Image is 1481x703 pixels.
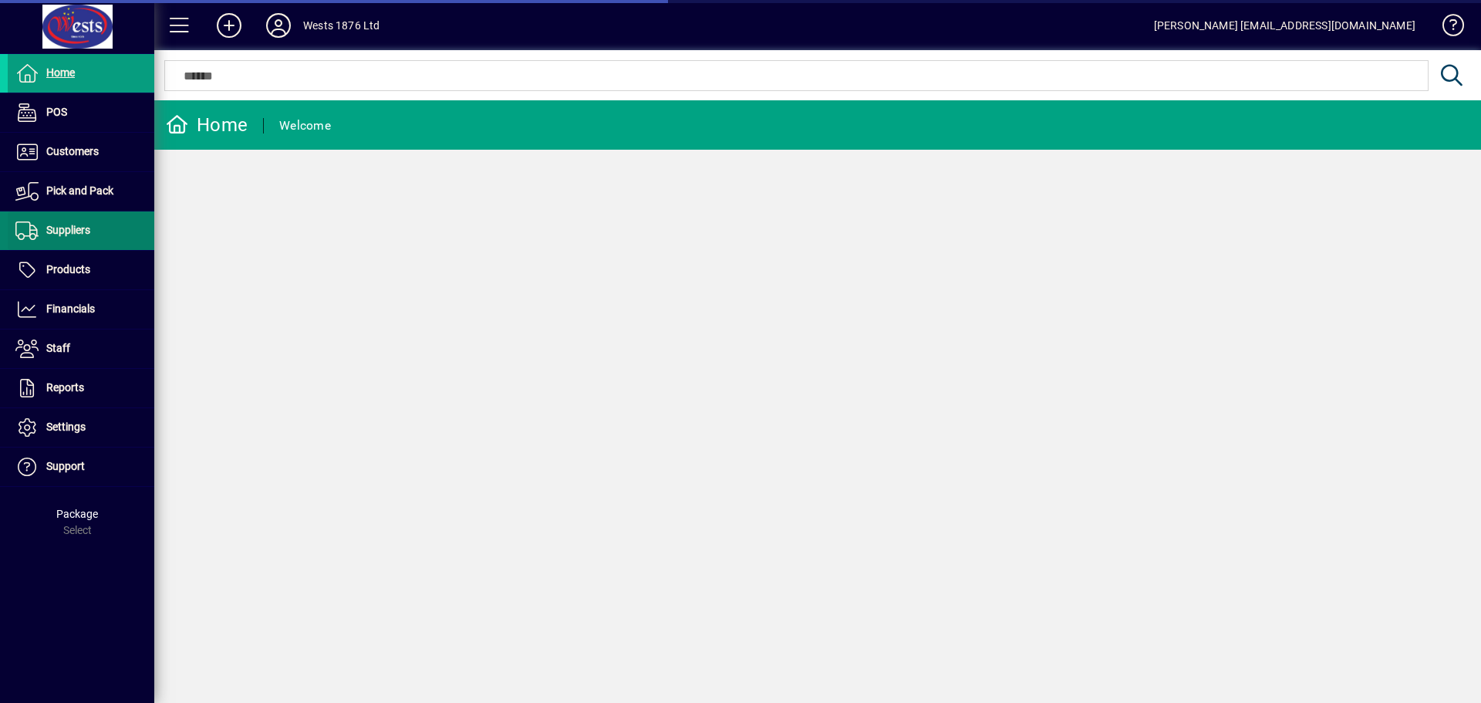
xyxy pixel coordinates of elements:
[8,251,154,289] a: Products
[46,145,99,157] span: Customers
[254,12,303,39] button: Profile
[8,133,154,171] a: Customers
[46,106,67,118] span: POS
[8,330,154,368] a: Staff
[204,12,254,39] button: Add
[46,184,113,197] span: Pick and Pack
[1431,3,1462,53] a: Knowledge Base
[46,224,90,236] span: Suppliers
[46,460,85,472] span: Support
[1154,13,1415,38] div: [PERSON_NAME] [EMAIL_ADDRESS][DOMAIN_NAME]
[166,113,248,137] div: Home
[46,381,84,394] span: Reports
[46,263,90,275] span: Products
[8,211,154,250] a: Suppliers
[46,421,86,433] span: Settings
[303,13,380,38] div: Wests 1876 Ltd
[8,369,154,407] a: Reports
[56,508,98,520] span: Package
[8,290,154,329] a: Financials
[46,302,95,315] span: Financials
[8,408,154,447] a: Settings
[279,113,331,138] div: Welcome
[8,172,154,211] a: Pick and Pack
[46,342,70,354] span: Staff
[46,66,75,79] span: Home
[8,93,154,132] a: POS
[8,448,154,486] a: Support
